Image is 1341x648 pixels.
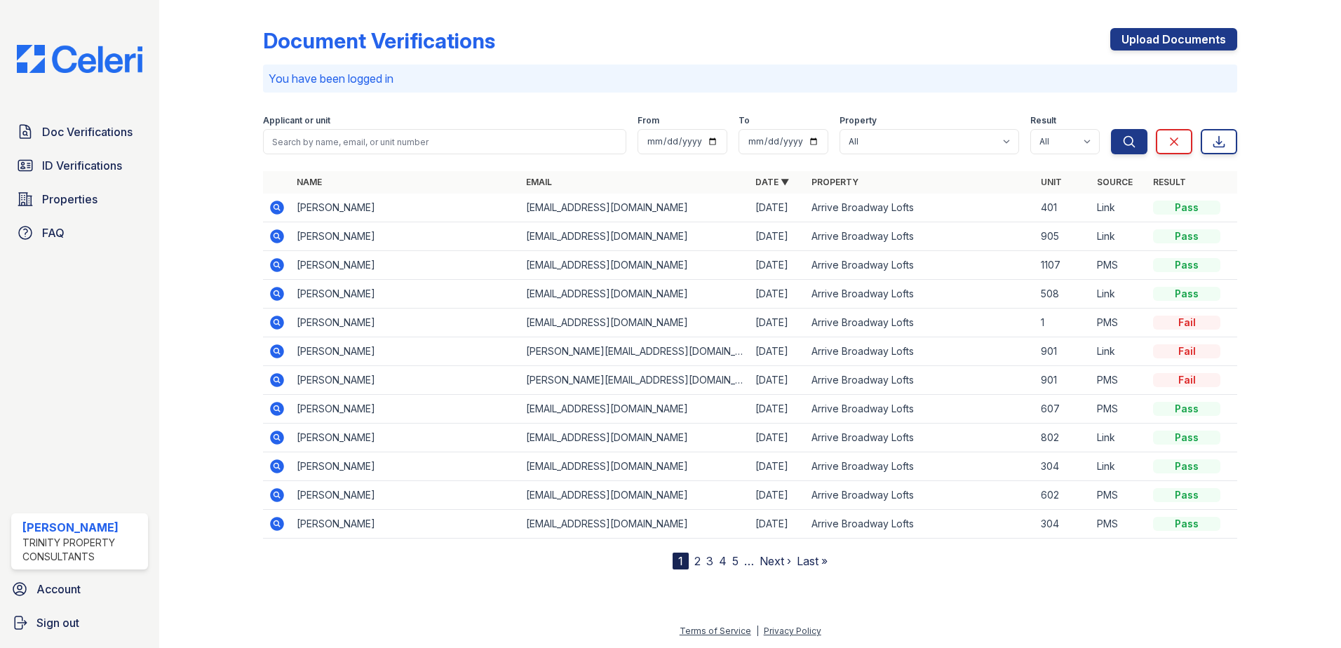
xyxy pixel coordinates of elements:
[719,554,727,568] a: 4
[520,194,750,222] td: [EMAIL_ADDRESS][DOMAIN_NAME]
[297,177,322,187] a: Name
[1035,510,1091,539] td: 304
[1091,222,1147,251] td: Link
[1153,488,1220,502] div: Pass
[750,337,806,366] td: [DATE]
[1035,309,1091,337] td: 1
[1035,366,1091,395] td: 901
[526,177,552,187] a: Email
[42,157,122,174] span: ID Verifications
[11,219,148,247] a: FAQ
[11,151,148,180] a: ID Verifications
[1153,402,1220,416] div: Pass
[11,118,148,146] a: Doc Verifications
[732,554,739,568] a: 5
[6,45,154,73] img: CE_Logo_Blue-a8612792a0a2168367f1c8372b55b34899dd931a85d93a1a3d3e32e68fde9ad4.png
[840,115,877,126] label: Property
[797,554,828,568] a: Last »
[1097,177,1133,187] a: Source
[806,251,1035,280] td: Arrive Broadway Lofts
[291,194,520,222] td: [PERSON_NAME]
[520,280,750,309] td: [EMAIL_ADDRESS][DOMAIN_NAME]
[1153,459,1220,473] div: Pass
[694,554,701,568] a: 2
[1091,337,1147,366] td: Link
[806,395,1035,424] td: Arrive Broadway Lofts
[750,395,806,424] td: [DATE]
[1091,309,1147,337] td: PMS
[1091,452,1147,481] td: Link
[750,194,806,222] td: [DATE]
[520,481,750,510] td: [EMAIL_ADDRESS][DOMAIN_NAME]
[806,510,1035,539] td: Arrive Broadway Lofts
[263,129,626,154] input: Search by name, email, or unit number
[760,554,791,568] a: Next ›
[1110,28,1237,50] a: Upload Documents
[291,366,520,395] td: [PERSON_NAME]
[1153,344,1220,358] div: Fail
[1030,115,1056,126] label: Result
[520,366,750,395] td: [PERSON_NAME][EMAIL_ADDRESS][DOMAIN_NAME]
[263,115,330,126] label: Applicant or unit
[680,626,751,636] a: Terms of Service
[291,481,520,510] td: [PERSON_NAME]
[291,395,520,424] td: [PERSON_NAME]
[806,366,1035,395] td: Arrive Broadway Lofts
[1035,395,1091,424] td: 607
[1153,431,1220,445] div: Pass
[673,553,689,569] div: 1
[6,609,154,637] a: Sign out
[750,309,806,337] td: [DATE]
[750,424,806,452] td: [DATE]
[1091,510,1147,539] td: PMS
[1091,194,1147,222] td: Link
[1091,280,1147,309] td: Link
[1035,452,1091,481] td: 304
[291,280,520,309] td: [PERSON_NAME]
[764,626,821,636] a: Privacy Policy
[1153,177,1186,187] a: Result
[1091,251,1147,280] td: PMS
[1035,337,1091,366] td: 901
[1091,366,1147,395] td: PMS
[42,191,97,208] span: Properties
[806,337,1035,366] td: Arrive Broadway Lofts
[269,70,1232,87] p: You have been logged in
[750,280,806,309] td: [DATE]
[750,222,806,251] td: [DATE]
[520,309,750,337] td: [EMAIL_ADDRESS][DOMAIN_NAME]
[806,222,1035,251] td: Arrive Broadway Lofts
[806,424,1035,452] td: Arrive Broadway Lofts
[36,614,79,631] span: Sign out
[520,510,750,539] td: [EMAIL_ADDRESS][DOMAIN_NAME]
[750,452,806,481] td: [DATE]
[291,251,520,280] td: [PERSON_NAME]
[756,626,759,636] div: |
[1035,194,1091,222] td: 401
[520,395,750,424] td: [EMAIL_ADDRESS][DOMAIN_NAME]
[291,337,520,366] td: [PERSON_NAME]
[806,481,1035,510] td: Arrive Broadway Lofts
[11,185,148,213] a: Properties
[1153,229,1220,243] div: Pass
[22,519,142,536] div: [PERSON_NAME]
[6,575,154,603] a: Account
[1153,316,1220,330] div: Fail
[263,28,495,53] div: Document Verifications
[706,554,713,568] a: 3
[739,115,750,126] label: To
[1153,373,1220,387] div: Fail
[1035,424,1091,452] td: 802
[520,337,750,366] td: [PERSON_NAME][EMAIL_ADDRESS][DOMAIN_NAME]
[806,452,1035,481] td: Arrive Broadway Lofts
[291,309,520,337] td: [PERSON_NAME]
[291,452,520,481] td: [PERSON_NAME]
[638,115,659,126] label: From
[291,510,520,539] td: [PERSON_NAME]
[1091,424,1147,452] td: Link
[1035,251,1091,280] td: 1107
[750,251,806,280] td: [DATE]
[520,424,750,452] td: [EMAIL_ADDRESS][DOMAIN_NAME]
[1035,280,1091,309] td: 508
